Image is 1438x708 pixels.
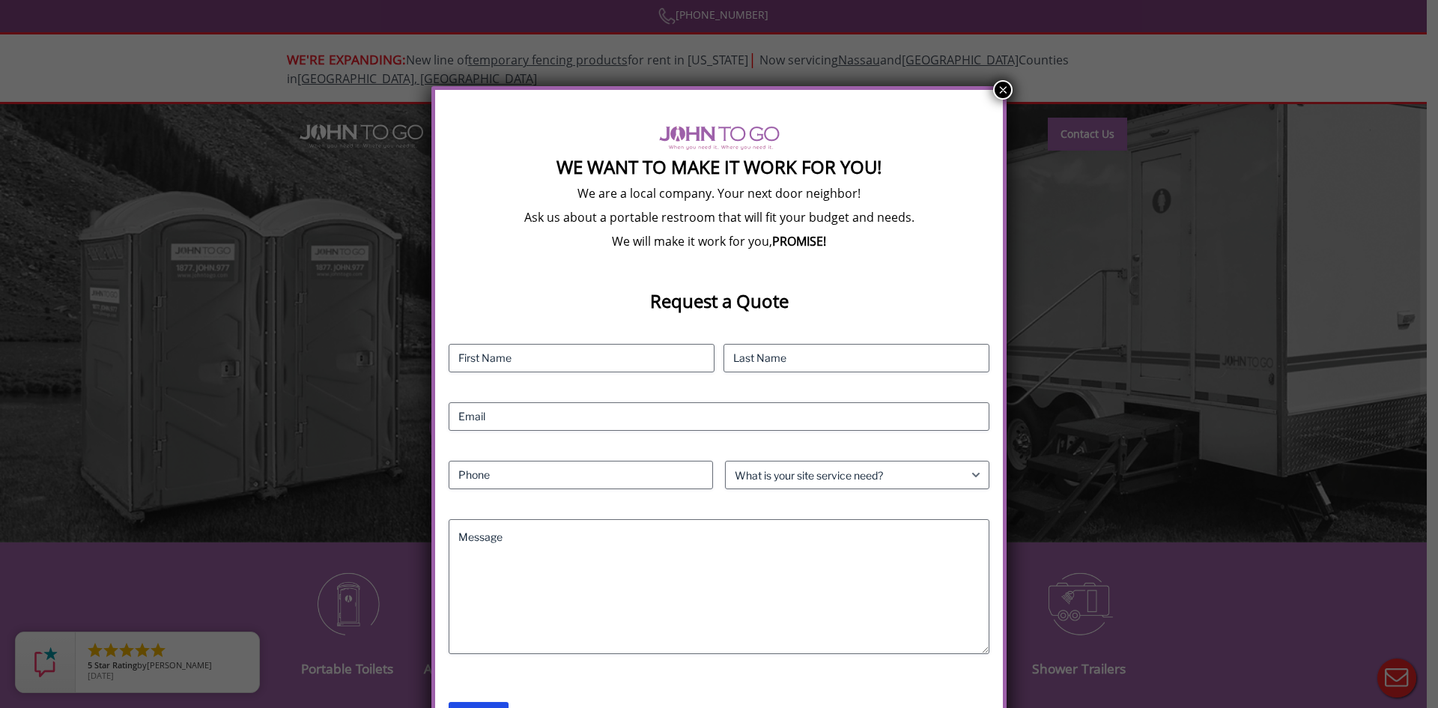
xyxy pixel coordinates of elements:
[650,288,789,313] strong: Request a Quote
[659,126,780,150] img: logo of viptogo
[449,461,713,489] input: Phone
[449,209,989,226] p: Ask us about a portable restroom that will fit your budget and needs.
[449,185,989,202] p: We are a local company. Your next door neighbor!
[723,344,989,372] input: Last Name
[449,402,989,431] input: Email
[772,233,826,249] b: PROMISE!
[556,154,882,179] strong: We Want To Make It Work For You!
[993,80,1013,100] button: Close
[449,233,989,249] p: We will make it work for you,
[449,344,715,372] input: First Name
